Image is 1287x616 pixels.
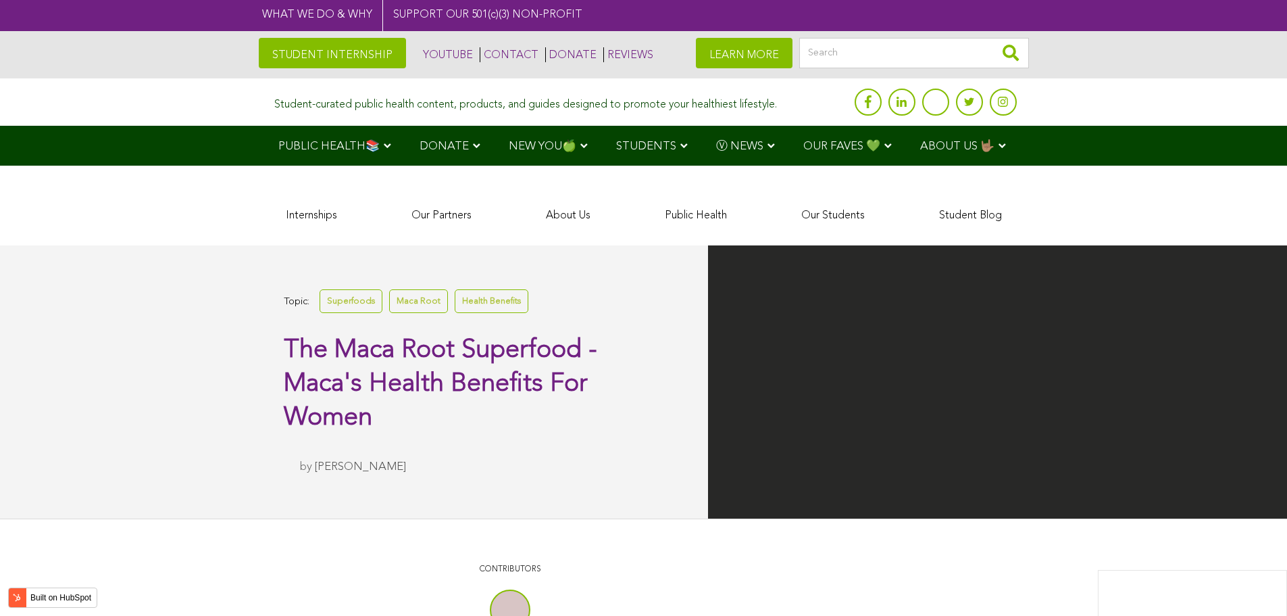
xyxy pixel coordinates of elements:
[8,588,97,608] button: Built on HubSpot
[1219,551,1287,616] iframe: Chat Widget
[480,47,538,62] a: CONTACT
[616,141,676,152] span: STUDENTS
[920,141,994,152] span: ABOUT US 🤟🏽
[278,141,380,152] span: PUBLIC HEALTH📚
[545,47,597,62] a: DONATE
[259,126,1029,166] div: Navigation Menu
[9,590,25,606] img: HubSpot sprocket logo
[799,38,1029,68] input: Search
[291,563,730,576] p: CONTRIBUTORS
[274,92,777,112] div: Student-curated public health content, products, and guides designed to promote your healthiest l...
[389,289,448,313] a: Maca Root
[25,589,97,607] label: Built on HubSpot
[420,141,469,152] span: DONATE
[603,47,653,62] a: REVIEWS
[315,461,406,473] a: [PERSON_NAME]
[259,38,406,68] a: STUDENT INTERNSHIP
[420,47,473,62] a: YOUTUBE
[716,141,763,152] span: Ⓥ NEWS
[320,289,382,313] a: Superfoods
[803,141,880,152] span: OUR FAVES 💚
[300,461,312,473] span: by
[696,38,792,68] a: LEARN MORE
[284,337,597,431] span: The Maca Root Superfood - Maca's Health Benefits For Women
[284,293,309,311] span: Topic:
[509,141,576,152] span: NEW YOU🍏
[455,289,528,313] a: Health Benefits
